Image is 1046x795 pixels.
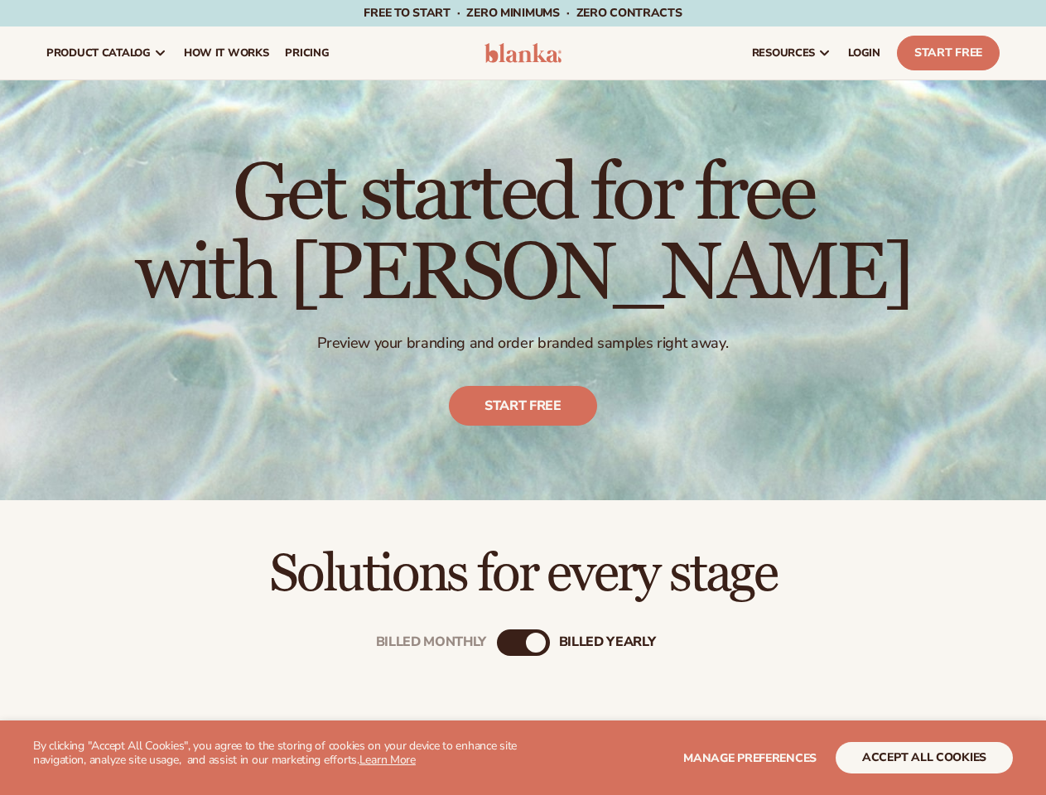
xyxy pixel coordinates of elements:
span: resources [752,46,815,60]
span: Free to start · ZERO minimums · ZERO contracts [364,5,682,21]
span: Manage preferences [683,750,817,766]
a: Start free [449,386,597,426]
button: accept all cookies [836,742,1013,773]
button: Manage preferences [683,742,817,773]
a: How It Works [176,26,277,79]
a: Start Free [897,36,1000,70]
a: resources [744,26,840,79]
div: Billed Monthly [376,634,487,650]
a: LOGIN [840,26,889,79]
img: logo [484,43,562,63]
span: product catalog [46,46,151,60]
a: product catalog [38,26,176,79]
a: Learn More [359,752,416,768]
p: By clicking "Accept All Cookies", you agree to the storing of cookies on your device to enhance s... [33,740,523,768]
a: pricing [277,26,337,79]
span: pricing [285,46,329,60]
div: billed Yearly [559,634,656,650]
span: How It Works [184,46,269,60]
span: LOGIN [848,46,880,60]
p: Preview your branding and order branded samples right away. [135,334,911,353]
h1: Get started for free with [PERSON_NAME] [135,155,911,314]
h2: Solutions for every stage [46,547,1000,602]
